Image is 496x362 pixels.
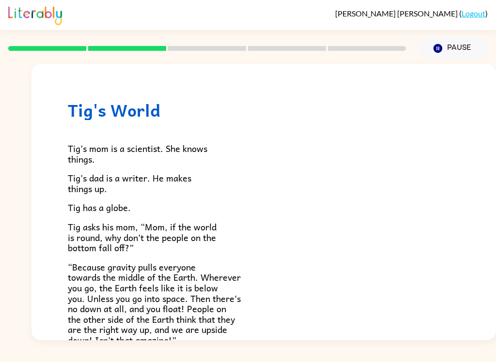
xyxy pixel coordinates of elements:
img: Literably [8,4,62,25]
button: Pause [418,37,488,60]
span: [PERSON_NAME] [PERSON_NAME] [335,9,459,18]
span: “Because gravity pulls everyone towards the middle of the Earth. Wherever you go, the Earth feels... [68,260,241,347]
h1: Tig's World [68,100,460,120]
span: Tig asks his mom, “Mom, if the world is round, why don’t the people on the bottom fall off?” [68,220,217,255]
span: Tig has a globe. [68,200,131,214]
span: Tig’s dad is a writer. He makes things up. [68,171,191,196]
a: Logout [462,9,485,18]
div: ( ) [335,9,488,18]
span: Tig’s mom is a scientist. She knows things. [68,141,207,166]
